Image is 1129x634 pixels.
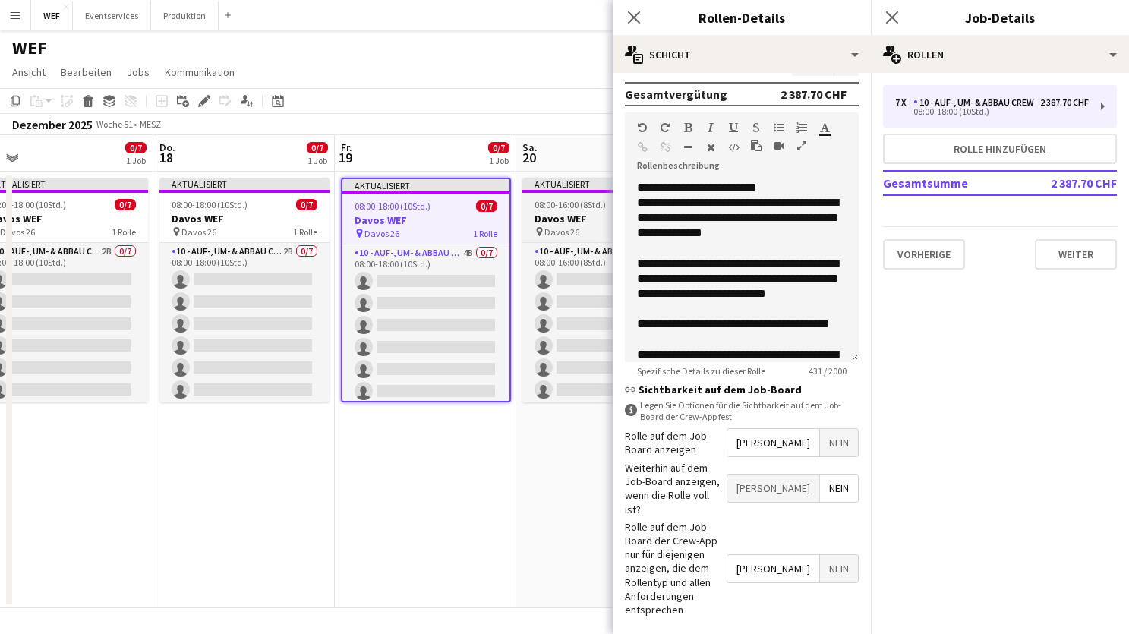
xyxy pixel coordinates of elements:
button: Rückgängig [637,121,648,134]
app-job-card: Aktualisiert08:00-18:00 (10Std.)0/7Davos WEF Davos 261 Rolle10 - Auf-, Um- & Abbau Crew2B0/708:00... [159,178,330,402]
label: Weiterhin auf dem Job-Board anzeigen, wenn die Rolle voll ist? [625,461,727,516]
div: 08:00-18:00 (10Std.) [895,108,1089,115]
div: Legen Sie Optionen für die Sichtbarkeit auf dem Job-Board der Crew-App fest [625,399,859,422]
span: 18 [157,149,175,166]
button: Durchgestrichen [751,121,762,134]
button: WEF [31,1,73,30]
a: Bearbeiten [55,62,118,82]
a: Jobs [121,62,156,82]
span: Bearbeiten [61,65,112,79]
button: Textfarbe [819,121,830,134]
button: Video einfügen [774,140,784,152]
span: 19 [339,149,352,166]
span: 0/7 [476,200,497,212]
app-job-card: Aktualisiert08:00-18:00 (10Std.)0/7Davos WEF Davos 261 Rolle10 - Auf-, Um- & Abbau Crew4B0/708:00... [341,178,511,402]
span: Spezifische Details zu dieser Rolle [625,365,777,377]
button: Eventservices [73,1,151,30]
div: Dezember 2025 [12,117,93,132]
span: Nein [820,555,858,582]
span: Do. [159,140,175,154]
app-card-role: 10 - Auf-, Um- & Abbau Crew6B0/708:00-16:00 (8Std.) [522,243,692,427]
h1: WEF [12,36,47,59]
button: Vorherige [883,239,965,270]
div: 7 x [895,97,913,108]
button: Fett [683,121,693,134]
button: Ungeordnete Liste [774,121,784,134]
div: MESZ [140,118,161,130]
td: 2 387.70 CHF [1036,171,1117,195]
a: Ansicht [6,62,52,82]
div: Rollen [871,36,1129,73]
span: 431 / 2000 [796,365,859,377]
label: Rolle auf dem Job-Board anzeigen [625,429,727,456]
span: Nein [820,475,858,502]
span: 1 Rolle [473,228,497,239]
span: 0/7 [115,199,136,210]
h3: Davos WEF [522,212,692,226]
button: Produktion [151,1,219,30]
span: Davos 26 [181,226,216,238]
h3: Sichtbarkeit auf dem Job-Board [625,383,859,396]
div: 1 Job [126,155,146,166]
button: Als einfacher Text einfügen [751,140,762,152]
div: Aktualisiert [159,178,330,190]
label: Rolle auf dem Job-Board der Crew-App nur für diejenigen anzeigen, die dem Rollentyp und allen Anf... [625,520,727,617]
span: Ansicht [12,65,46,79]
div: Gesamtvergütung [625,87,727,102]
button: Rolle hinzufügen [883,134,1117,164]
a: Kommunikation [159,62,241,82]
span: 1 Rolle [293,226,317,238]
div: 2 387.70 CHF [781,87,847,102]
button: Formatierung löschen [705,141,716,153]
button: Wiederholen [660,121,670,134]
app-job-card: Aktualisiert08:00-16:00 (8Std.)0/7Davos WEF Davos 261 Rolle10 - Auf-, Um- & Abbau Crew6B0/708:00-... [522,178,692,402]
app-card-role: 10 - Auf-, Um- & Abbau Crew2B0/708:00-18:00 (10Std.) [159,243,330,427]
span: 0/7 [125,142,147,153]
span: Kommunikation [165,65,235,79]
h3: Job-Details [871,8,1129,27]
span: 1 Rolle [112,226,136,238]
h3: Rollen-Details [613,8,871,27]
span: Davos 26 [544,226,579,238]
button: HTML-Code [728,141,739,153]
div: 1 Job [307,155,327,166]
span: [PERSON_NAME] [727,475,819,502]
button: Kursiv [705,121,716,134]
span: 0/7 [296,199,317,210]
div: 2 387.70 CHF [1040,97,1089,108]
span: 08:00-18:00 (10Std.) [172,199,248,210]
span: Fr. [341,140,352,154]
h3: Davos WEF [342,213,509,227]
div: Aktualisiert [522,178,692,190]
div: 10 - Auf-, Um- & Abbau Crew [913,97,1040,108]
span: Jobs [127,65,150,79]
h3: Davos WEF [159,212,330,226]
span: 0/7 [307,142,328,153]
div: 1 Job [489,155,509,166]
button: Unterstrichen [728,121,739,134]
button: Geordnete Liste [796,121,807,134]
button: Vollbild [796,140,807,152]
div: Aktualisiert [342,179,509,191]
span: 08:00-16:00 (8Std.) [535,199,606,210]
span: Sa. [522,140,538,154]
span: [PERSON_NAME] [727,429,819,456]
app-card-role: 10 - Auf-, Um- & Abbau Crew4B0/708:00-18:00 (10Std.) [342,244,509,428]
span: [PERSON_NAME] [727,555,819,582]
div: Schicht [613,36,871,73]
button: Weiter [1035,239,1117,270]
span: 08:00-18:00 (10Std.) [355,200,430,212]
td: Gesamtsumme [883,171,1036,195]
span: Woche 51 [96,118,134,130]
span: 20 [520,149,538,166]
span: Davos 26 [364,228,399,239]
span: Nein [820,429,858,456]
button: Horizontale Linie [683,141,693,153]
span: 0/7 [488,142,509,153]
